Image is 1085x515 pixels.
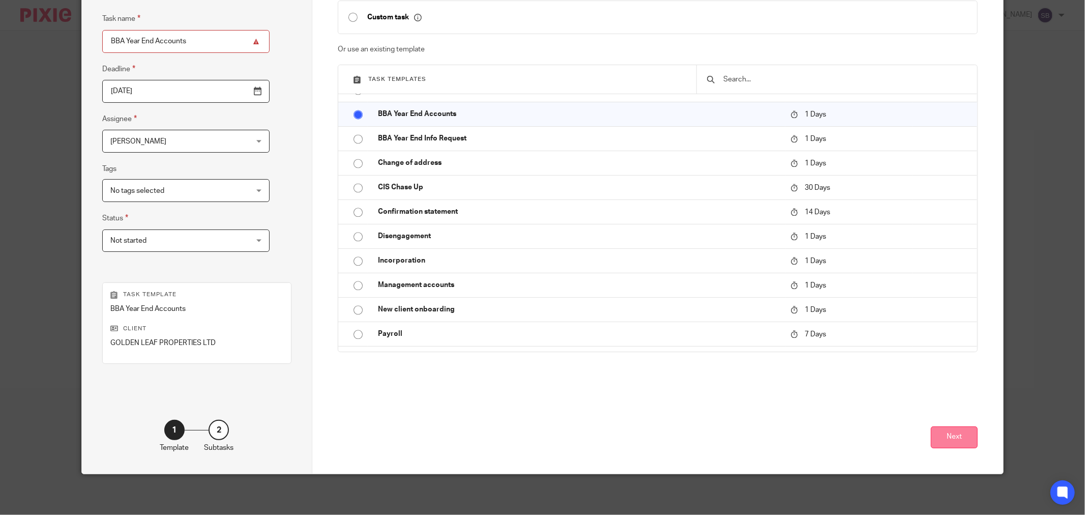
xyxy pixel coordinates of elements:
p: Task template [110,291,283,299]
p: Incorporation [378,255,780,266]
button: Next [931,426,978,448]
p: Disengagement [378,231,780,241]
span: 7 Days [805,330,826,337]
span: 14 Days [805,208,830,215]
span: 1 Days [805,281,826,289]
p: CIS Chase Up [378,182,780,192]
p: New client onboarding [378,304,780,314]
span: 30 Days [805,184,830,191]
p: Subtasks [204,443,233,453]
span: 1 Days [805,233,826,240]
span: No tags selected [110,187,164,194]
span: 1 Days [805,306,826,313]
p: Management accounts [378,280,780,290]
p: Payroll [378,329,780,339]
p: GOLDEN LEAF PROPERTIES LTD [110,338,283,348]
input: Pick a date [102,80,270,103]
label: Deadline [102,63,135,75]
span: [PERSON_NAME] [110,138,166,145]
label: Assignee [102,113,137,125]
div: 2 [209,420,229,440]
p: BBA Year End Accounts [110,304,283,314]
div: 1 [164,420,185,440]
span: 1 Days [805,159,826,166]
span: 1 Days [805,110,826,118]
span: Not started [110,237,146,244]
p: Change of address [378,158,780,168]
span: Task templates [368,76,426,82]
p: Confirmation statement [378,207,780,217]
p: Or use an existing template [338,44,978,54]
input: Search... [722,74,967,85]
label: Status [102,212,128,224]
p: BBA Year End Accounts [378,109,780,119]
label: Task name [102,13,140,24]
span: 1 Days [805,257,826,264]
p: Template [160,443,189,453]
input: Task name [102,30,270,53]
p: Custom task [367,13,422,22]
span: 1 Days [805,135,826,142]
label: Tags [102,164,116,174]
p: BBA Year End Info Request [378,133,780,144]
p: Client [110,325,283,333]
